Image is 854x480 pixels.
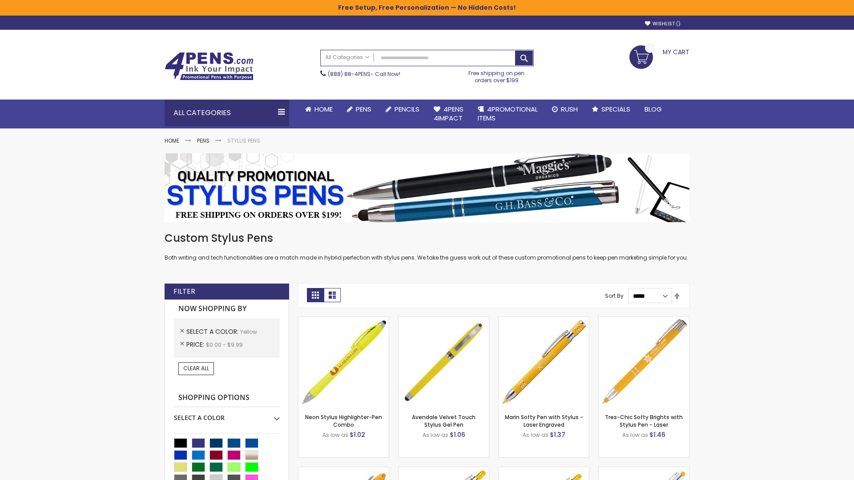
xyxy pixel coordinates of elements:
[174,388,280,408] strong: Shopping Options
[379,100,427,119] a: Pencils
[165,137,179,144] a: Home
[399,467,489,474] a: Phoenix Softy Brights with Stylus Pen - Laser-Yellow
[561,104,578,114] span: Rush
[305,413,382,428] a: Neon Stylus Highlighter-Pen Combo
[637,100,669,119] a: Blog
[585,100,637,119] a: Specials
[174,407,280,422] div: Select A Color
[499,317,589,407] img: Marin Softy Pen with Stylus - Laser Engraved-Yellow
[649,430,665,439] span: $1.46
[545,100,585,119] a: Rush
[645,104,662,114] span: Blog
[523,431,548,439] span: As low as
[340,100,379,119] a: Pens
[165,52,254,80] img: 4Pens Custom Pens and Promotional Products
[434,104,463,123] span: 4Pens 4impact
[599,316,689,324] a: Tres-Chic Softy Brights with Stylus Pen - Laser-Yellow
[325,54,370,61] span: All Categories
[395,104,419,114] span: Pencils
[328,70,371,78] a: (888) 88-4PENS
[206,341,243,348] span: $0.00 - $9.99
[165,153,689,222] img: Stylus Pens
[298,467,389,474] a: Ellipse Softy Brights with Stylus Pen - Laser-Yellow
[478,104,538,123] span: 4PROMOTIONAL ITEMS
[197,137,209,144] a: Pens
[307,288,324,302] strong: Grid
[186,340,206,349] span: Price
[423,431,448,439] span: As low as
[599,317,689,407] img: Tres-Chic Softy Brights with Stylus Pen - Laser-Yellow
[178,362,214,375] a: Clear All
[499,467,589,474] a: Phoenix Softy Brights Gel with Stylus Pen - Laser-Yellow
[322,431,348,439] span: As low as
[298,317,389,407] img: Neon Stylus Highlighter-Pen Combo-Yellow
[356,104,371,114] span: Pens
[605,413,683,428] a: Tres-Chic Softy Brights with Stylus Pen - Laser
[240,328,257,336] span: Yellow
[459,66,534,84] div: Free shipping on pen orders over $199
[298,100,340,119] a: Home
[412,413,475,428] a: Avendale Velvet Touch Stylus Gel Pen
[499,316,589,324] a: Marin Softy Pen with Stylus - Laser Engraved-Yellow
[450,430,465,439] span: $1.06
[227,137,260,144] strong: Stylus Pens
[165,231,689,245] h1: Custom Stylus Pens
[183,364,209,372] span: Clear All
[550,430,565,439] span: $1.37
[599,467,689,474] a: Tres-Chic Softy with Stylus Top Pen - ColorJet-Yellow
[321,50,374,65] a: All Categories
[399,316,489,324] a: Avendale Velvet Touch Stylus Gel Pen-Yellow
[314,104,333,114] span: Home
[350,430,365,439] span: $1.02
[427,100,471,128] a: 4Pens4impact
[605,292,624,300] label: Sort By
[471,100,545,128] a: 4PROMOTIONALITEMS
[505,413,583,428] a: Marin Softy Pen with Stylus - Laser Engraved
[173,287,195,296] strong: Filter
[622,431,648,439] span: As low as
[174,300,280,318] strong: Now Shopping by
[165,231,689,262] div: Both writing and tech functionalities are a match made in hybrid perfection with stylus pens. We ...
[186,327,240,336] span: Select A Color
[165,100,289,126] div: All Categories
[298,316,389,324] a: Neon Stylus Highlighter-Pen Combo-Yellow
[601,104,630,114] span: Specials
[645,20,681,27] a: Wishlist
[399,317,489,407] img: Avendale Velvet Touch Stylus Gel Pen-Yellow
[328,70,400,78] span: - Call Now!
